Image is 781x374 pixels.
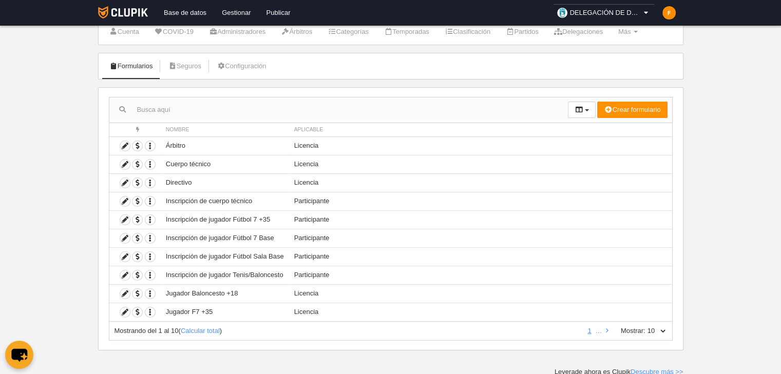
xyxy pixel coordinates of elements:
td: Participante [289,247,672,266]
td: Jugador Baloncesto +18 [161,284,289,303]
a: Temporadas [378,24,435,40]
a: Partidos [500,24,544,40]
a: Formularios [104,58,159,74]
span: Nombre [166,127,189,132]
span: Aplicable [294,127,323,132]
a: 1 [585,327,593,334]
td: Participante [289,192,672,210]
a: Seguros [162,58,207,74]
td: Licencia [289,284,672,303]
td: Directivo [161,173,289,192]
button: chat-button [5,341,33,369]
img: OaW5YbJxXZzo.30x30.jpg [557,8,567,18]
img: Clupik [98,6,148,18]
a: DELEGACIÓN DE DEPORTES AYUNTAMIENTO DE [GEOGRAPHIC_DATA] [553,4,655,22]
span: DELEGACIÓN DE DEPORTES AYUNTAMIENTO DE [GEOGRAPHIC_DATA] [570,8,642,18]
li: … [595,326,602,336]
td: Inscripción de jugador Fútbol 7 +35 [161,210,289,229]
span: Más [618,28,631,35]
a: Cuenta [104,24,145,40]
td: Participante [289,266,672,284]
td: Inscripción de cuerpo técnico [161,192,289,210]
td: Participante [289,229,672,247]
input: Busca aquí [109,102,568,117]
a: Categorías [322,24,374,40]
span: Mostrando del 1 al 10 [115,327,179,334]
td: Inscripción de jugador Fútbol 7 Base [161,229,289,247]
td: Licencia [289,303,672,321]
td: Inscripción de jugador Fútbol Sala Base [161,247,289,266]
a: Más [613,24,643,40]
a: Calcular total [181,327,220,334]
td: Licencia [289,155,672,173]
a: Delegaciones [548,24,608,40]
button: Crear formulario [597,102,667,118]
td: Jugador F7 +35 [161,303,289,321]
a: Configuración [211,58,272,74]
a: COVID-19 [149,24,199,40]
label: Mostrar: [611,326,645,336]
td: Inscripción de jugador Tenis/Baloncesto [161,266,289,284]
td: Árbitro [161,136,289,155]
img: c2l6ZT0zMHgzMCZmcz05JnRleHQ9RiZiZz1mYjhjMDA%3D.png [662,6,676,19]
td: Licencia [289,173,672,192]
td: Participante [289,210,672,229]
div: ( ) [115,326,581,336]
a: Árbitros [275,24,318,40]
td: Licencia [289,136,672,155]
a: Clasificación [439,24,496,40]
td: Cuerpo técnico [161,155,289,173]
a: Administradores [203,24,271,40]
